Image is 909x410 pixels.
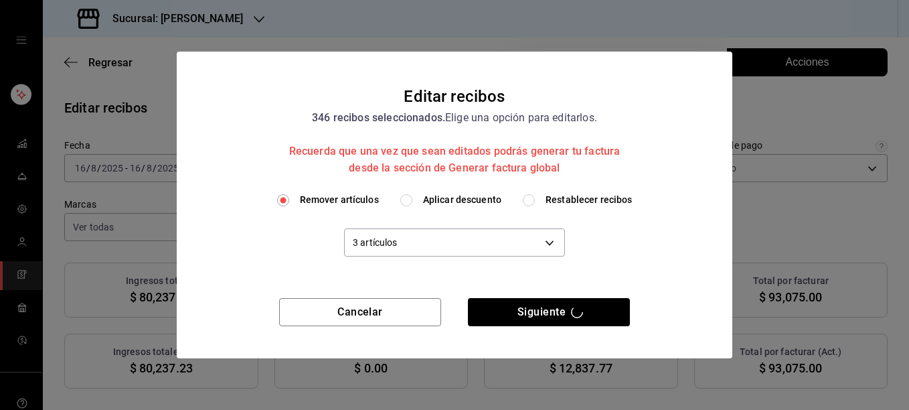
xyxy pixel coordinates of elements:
span: Restablecer recibos [546,193,633,207]
div: editionType [193,193,716,207]
button: Siguiente [468,298,630,326]
button: Cancelar [279,298,441,326]
div: Editar recibos [404,84,505,109]
div: 3 artículos [344,228,565,257]
div: Recuerda que una vez que sean editados podrás generar tu factura desde la sección de Generar fact... [277,143,632,177]
strong: 346 recibos seleccionados. [312,111,445,124]
div: Elige una opción para editarlos. [277,109,632,177]
span: Aplicar descuento [423,193,501,207]
span: Remover artículos [300,193,379,207]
